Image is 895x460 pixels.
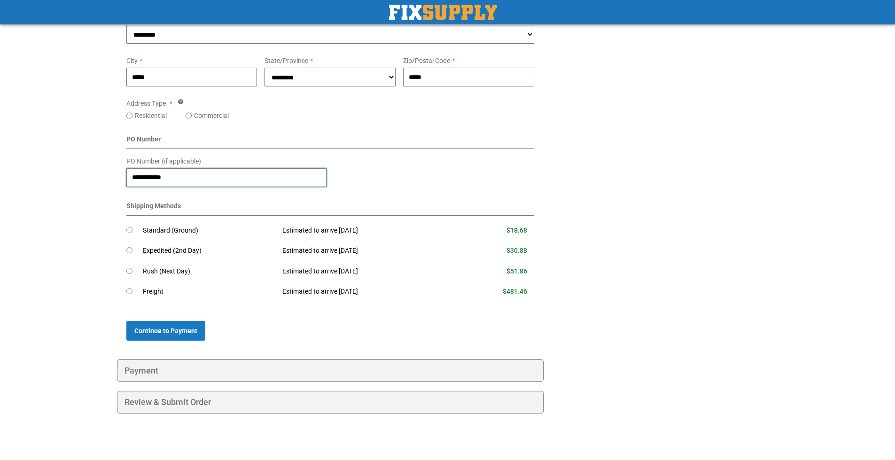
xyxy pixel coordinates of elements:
td: Estimated to arrive [DATE] [275,281,457,302]
span: State/Province [265,57,308,64]
span: City [126,57,138,64]
span: PO Number (if applicable) [126,157,201,165]
a: store logo [389,5,497,20]
div: Review & Submit Order [117,391,544,413]
label: Commercial [194,111,229,120]
td: Estimated to arrive [DATE] [275,220,457,241]
div: Shipping Methods [126,201,535,216]
td: Standard (Ground) [143,220,276,241]
td: Expedited (2nd Day) [143,241,276,261]
div: PO Number [126,134,535,149]
td: Estimated to arrive [DATE] [275,241,457,261]
div: Payment [117,359,544,382]
td: Rush (Next Day) [143,261,276,282]
td: Estimated to arrive [DATE] [275,261,457,282]
span: $30.88 [506,247,527,254]
td: Freight [143,281,276,302]
span: $18.68 [506,226,527,234]
button: Continue to Payment [126,321,205,341]
span: Zip/Postal Code [403,57,450,64]
img: Fix Industrial Supply [389,5,497,20]
span: Address Type [126,100,166,107]
label: Residential [135,111,167,120]
span: Continue to Payment [134,327,197,335]
span: $51.86 [506,267,527,275]
span: $481.46 [503,288,527,295]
